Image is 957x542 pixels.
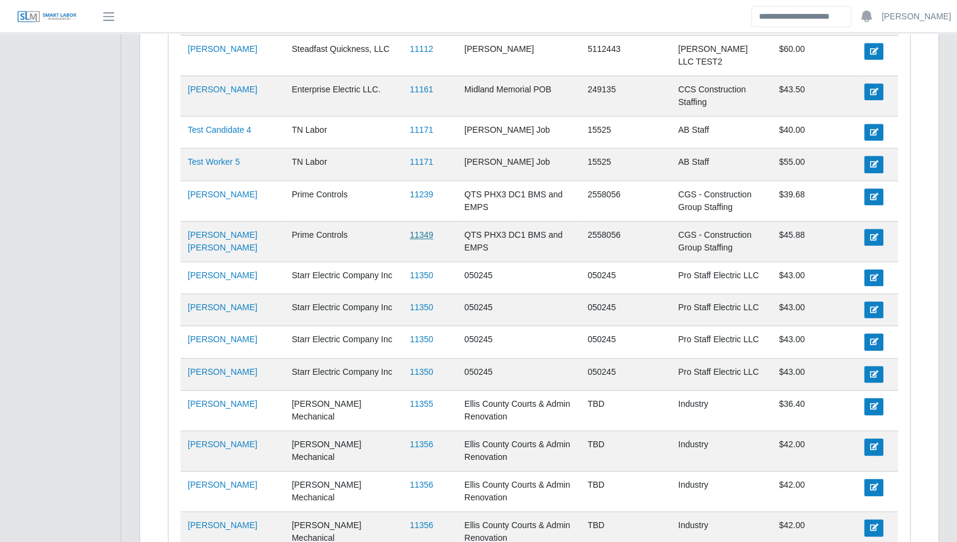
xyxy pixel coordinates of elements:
a: [PERSON_NAME] [188,399,257,409]
td: 249135 [580,75,671,116]
td: $43.00 [772,294,857,326]
a: [PERSON_NAME] [882,10,951,23]
a: [PERSON_NAME] [188,334,257,344]
a: 11349 [410,230,434,240]
td: $55.00 [772,148,857,180]
td: $40.00 [772,116,857,148]
a: 11356 [410,480,434,489]
td: TBD [580,431,671,471]
td: Industry [671,391,772,431]
td: $60.00 [772,35,857,75]
td: 050245 [457,294,580,326]
a: [PERSON_NAME] [188,270,257,280]
a: Test Candidate 4 [188,125,251,135]
td: Prime Controls [284,180,402,221]
td: 050245 [580,326,671,358]
td: AB Staff [671,148,772,180]
td: AB Staff [671,116,772,148]
a: 11356 [410,520,434,530]
td: Starr Electric Company Inc [284,294,402,326]
td: Steadfast Quickness, LLC [284,35,402,75]
td: Enterprise Electric LLC. [284,75,402,116]
td: CGS - Construction Group Staffing [671,221,772,261]
td: 050245 [457,326,580,358]
td: Starr Electric Company Inc [284,358,402,390]
a: 11350 [410,302,434,312]
td: $45.88 [772,221,857,261]
td: TBD [580,471,671,512]
td: 2558056 [580,180,671,221]
img: SLM Logo [17,10,77,24]
td: Pro Staff Electric LLC [671,358,772,390]
td: Pro Staff Electric LLC [671,326,772,358]
a: 11350 [410,367,434,377]
td: [PERSON_NAME] LLC TEST2 [671,35,772,75]
a: 11350 [410,334,434,344]
a: 11171 [410,157,434,167]
td: [PERSON_NAME] Mechanical [284,431,402,471]
td: 15525 [580,116,671,148]
a: Test Worker 5 [188,157,240,167]
td: CCS Construction Staffing [671,75,772,116]
a: [PERSON_NAME] [188,439,257,449]
td: Ellis County Courts & Admin Renovation [457,431,580,471]
td: $42.00 [772,471,857,512]
td: 2558056 [580,221,671,261]
td: [PERSON_NAME] Mechanical [284,391,402,431]
td: 050245 [580,261,671,293]
td: Pro Staff Electric LLC [671,261,772,293]
a: 11112 [410,44,434,54]
td: Ellis County Courts & Admin Renovation [457,471,580,512]
td: $43.00 [772,261,857,293]
a: [PERSON_NAME] [188,190,257,199]
td: Midland Memorial POB [457,75,580,116]
td: Industry [671,431,772,471]
td: Ellis County Courts & Admin Renovation [457,391,580,431]
a: [PERSON_NAME] [188,520,257,530]
td: 050245 [457,358,580,390]
td: $42.00 [772,431,857,471]
td: Starr Electric Company Inc [284,261,402,293]
td: 050245 [580,294,671,326]
td: TBD [580,391,671,431]
a: 11356 [410,439,434,449]
a: 11161 [410,84,434,94]
td: CGS - Construction Group Staffing [671,180,772,221]
td: QTS PHX3 DC1 BMS and EMPS [457,180,580,221]
td: Starr Electric Company Inc [284,326,402,358]
a: 11171 [410,125,434,135]
td: [PERSON_NAME] Job [457,148,580,180]
td: $43.00 [772,326,857,358]
a: 11355 [410,399,434,409]
td: $43.50 [772,75,857,116]
td: Pro Staff Electric LLC [671,294,772,326]
td: [PERSON_NAME] Mechanical [284,471,402,512]
td: 5112443 [580,35,671,75]
td: 050245 [580,358,671,390]
a: [PERSON_NAME] [PERSON_NAME] [188,230,257,252]
input: Search [751,6,851,27]
td: Prime Controls [284,221,402,261]
td: 050245 [457,261,580,293]
a: [PERSON_NAME] [188,367,257,377]
a: [PERSON_NAME] [188,44,257,54]
a: [PERSON_NAME] [188,302,257,312]
td: QTS PHX3 DC1 BMS and EMPS [457,221,580,261]
a: [PERSON_NAME] [188,84,257,94]
td: Industry [671,471,772,512]
td: $39.68 [772,180,857,221]
td: [PERSON_NAME] [457,35,580,75]
td: TN Labor [284,148,402,180]
td: $36.40 [772,391,857,431]
a: 11239 [410,190,434,199]
td: [PERSON_NAME] Job [457,116,580,148]
a: 11350 [410,270,434,280]
td: 15525 [580,148,671,180]
td: TN Labor [284,116,402,148]
td: $43.00 [772,358,857,390]
a: [PERSON_NAME] [188,480,257,489]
